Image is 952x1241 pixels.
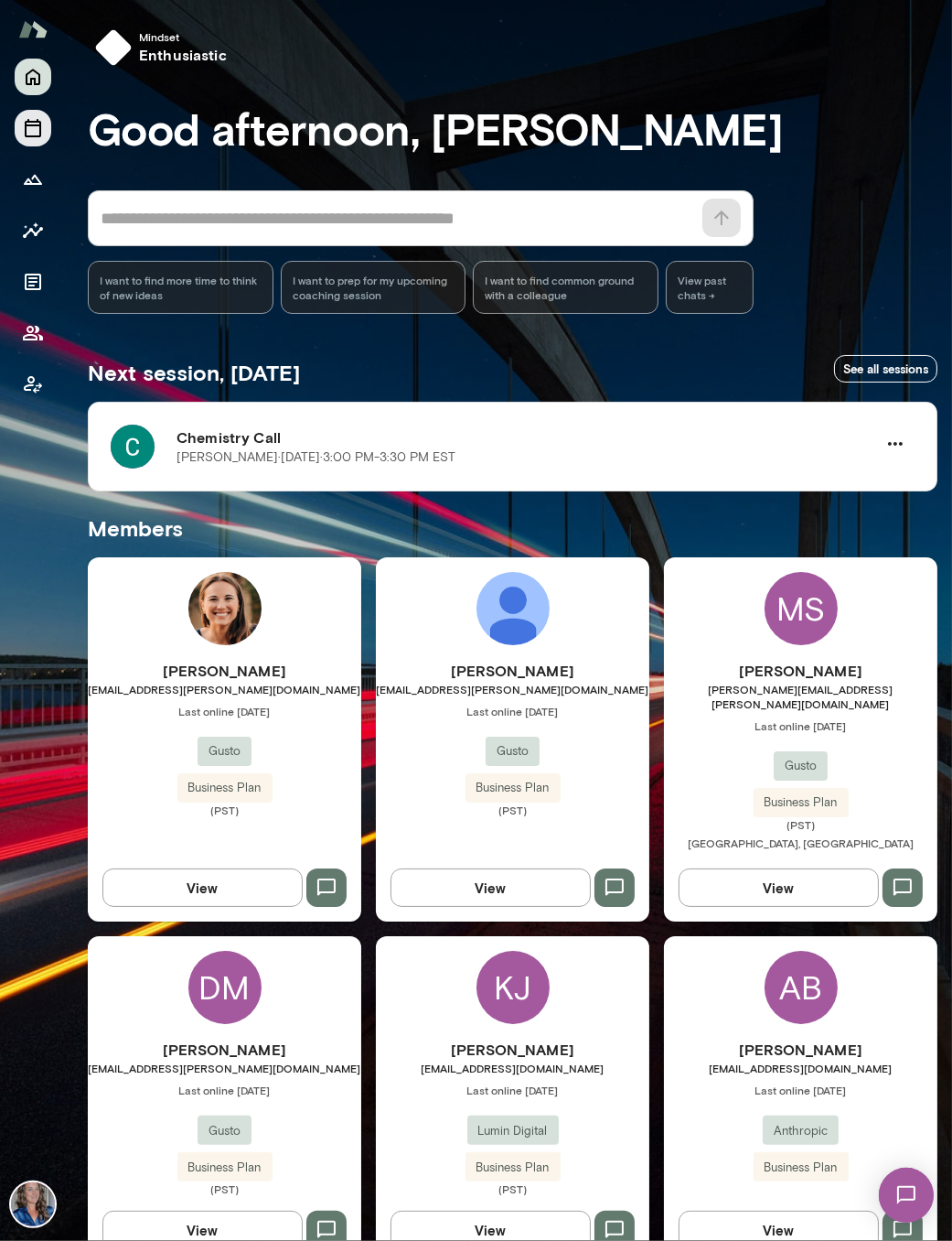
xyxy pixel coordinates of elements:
img: mindset [95,29,132,66]
div: I want to prep for my upcoming coaching session [281,261,466,314]
span: [EMAIL_ADDRESS][PERSON_NAME][DOMAIN_NAME] [88,682,361,696]
div: AB [765,951,838,1024]
button: Growth Plan [15,161,51,198]
span: Gusto [774,757,828,775]
h6: enthusiastic [139,44,227,66]
span: [PERSON_NAME][EMAIL_ADDRESS][PERSON_NAME][DOMAIN_NAME] [664,682,937,711]
h6: [PERSON_NAME] [376,1039,649,1061]
img: Mento [18,12,48,47]
span: Last online [DATE] [376,1083,649,1097]
button: Documents [15,264,51,300]
h6: [PERSON_NAME] [88,1039,361,1061]
span: (PST) [88,1182,361,1196]
span: [EMAIL_ADDRESS][DOMAIN_NAME] [664,1061,937,1075]
img: Aoife Duffy [476,572,550,645]
span: Business Plan [754,793,849,812]
button: Sessions [15,110,51,146]
img: Izzy Rogner [188,572,262,645]
span: I want to prep for my upcoming coaching session [293,273,455,302]
span: Gusto [198,742,251,761]
div: I want to find common ground with a colleague [473,261,658,314]
span: Business Plan [465,1159,561,1177]
span: Business Plan [465,779,561,797]
span: Last online [DATE] [664,718,937,733]
button: View [390,869,591,907]
span: [EMAIL_ADDRESS][PERSON_NAME][DOMAIN_NAME] [88,1061,361,1075]
h5: Members [88,513,937,543]
span: Lumin Digital [467,1122,559,1140]
span: Business Plan [177,779,273,797]
span: Last online [DATE] [88,1083,361,1097]
span: Last online [DATE] [88,704,361,718]
span: Mindset [139,29,227,44]
button: Client app [15,366,51,403]
button: View [679,869,879,907]
img: Nicole Menkhoff [11,1182,55,1226]
button: Members [15,315,51,351]
span: Gusto [198,1122,251,1140]
span: (PST) [376,1182,649,1196]
div: DM [188,951,262,1024]
h6: [PERSON_NAME] [664,660,937,682]
h6: Chemistry Call [176,426,876,448]
span: [EMAIL_ADDRESS][DOMAIN_NAME] [376,1061,649,1075]
span: I want to find more time to think of new ideas [100,273,262,302]
span: Last online [DATE] [376,704,649,718]
div: KJ [476,951,550,1024]
button: Home [15,59,51,95]
span: I want to find common ground with a colleague [485,273,647,302]
p: [PERSON_NAME] · [DATE] · 3:00 PM-3:30 PM EST [176,448,455,467]
span: [EMAIL_ADDRESS][PERSON_NAME][DOMAIN_NAME] [376,682,649,696]
h6: [PERSON_NAME] [664,1039,937,1061]
div: I want to find more time to think of new ideas [88,261,273,314]
h6: [PERSON_NAME] [88,660,361,682]
span: (PST) [664,817,937,832]
span: (PST) [376,803,649,817]
h5: Next session, [DATE] [88,358,300,387]
span: [GEOGRAPHIC_DATA], [GEOGRAPHIC_DATA] [688,836,914,849]
span: Anthropic [763,1122,839,1140]
button: View [102,869,303,907]
span: (PST) [88,803,361,817]
span: View past chats -> [666,261,754,314]
div: MS [765,572,838,645]
span: Last online [DATE] [664,1083,937,1097]
h6: [PERSON_NAME] [376,660,649,682]
button: Mindsetenthusiastic [88,22,241,73]
span: Business Plan [177,1159,273,1177]
button: Insights [15,212,51,249]
h3: Good afternoon, [PERSON_NAME] [88,103,937,154]
span: Business Plan [754,1159,849,1177]
span: Gusto [486,742,540,761]
a: See all sessions [834,355,937,383]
